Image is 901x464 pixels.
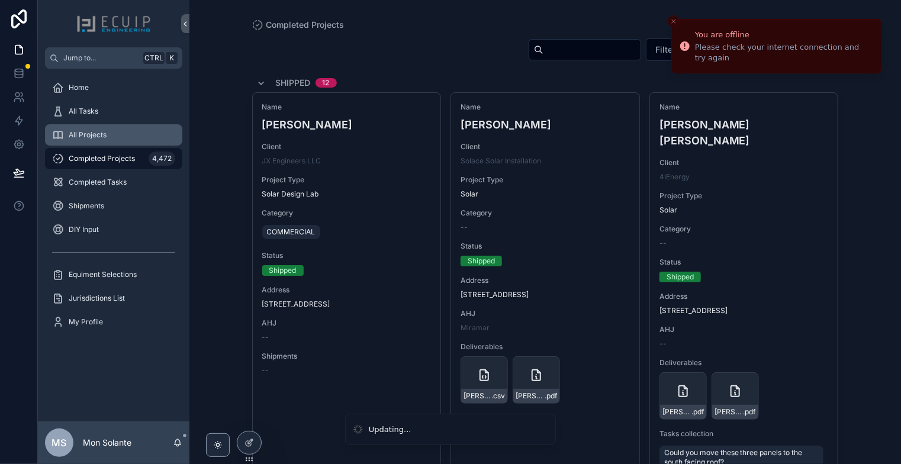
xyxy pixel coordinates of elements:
[461,175,630,185] span: Project Type
[262,142,432,152] span: Client
[267,227,316,237] span: COMMERCIAL
[262,285,432,295] span: Address
[69,225,99,234] span: DIY Input
[659,191,829,201] span: Project Type
[468,256,495,266] div: Shipped
[461,208,630,218] span: Category
[69,83,89,92] span: Home
[659,325,829,334] span: AHJ
[45,47,182,69] button: Jump to...CtrlK
[668,15,680,27] button: Close toast
[69,270,137,279] span: Equiment Selections
[262,189,319,199] span: Solar Design Lab
[38,69,189,348] div: scrollable content
[667,272,694,282] div: Shipped
[662,407,691,417] span: [PERSON_NAME]-Engineering-(1)
[262,175,432,185] span: Project Type
[691,407,704,417] span: .pdf
[252,19,345,31] a: Completed Projects
[45,77,182,98] a: Home
[149,152,175,166] div: 4,472
[69,154,135,163] span: Completed Projects
[659,239,667,248] span: --
[659,205,677,215] span: Solar
[52,436,67,450] span: MS
[262,366,269,375] span: --
[461,342,630,352] span: Deliverables
[45,195,182,217] a: Shipments
[461,309,630,318] span: AHJ
[45,288,182,309] a: Jurisdictions List
[491,391,505,401] span: .csv
[461,241,630,251] span: Status
[63,53,139,63] span: Jump to...
[276,77,311,89] span: Shipped
[262,333,269,342] span: --
[69,201,104,211] span: Shipments
[659,102,829,112] span: Name
[461,156,541,166] a: Solace Solar Installation
[461,102,630,112] span: Name
[45,148,182,169] a: Completed Projects4,472
[262,299,432,309] span: [STREET_ADDRESS]
[461,142,630,152] span: Client
[744,407,756,417] span: .pdf
[323,78,330,88] div: 12
[262,208,432,218] span: Category
[262,102,432,112] span: Name
[45,172,182,193] a: Completed Tasks
[167,53,176,63] span: K
[646,38,752,61] button: Select Button
[659,257,829,267] span: Status
[695,42,872,63] div: Please check your internet connection and try again
[659,429,829,439] span: Tasks collection
[461,290,630,299] span: [STREET_ADDRESS]
[659,172,690,182] a: 4IEnergy
[659,292,829,301] span: Address
[69,294,125,303] span: Jurisdictions List
[262,318,432,328] span: AHJ
[695,29,872,41] div: You are offline
[45,124,182,146] a: All Projects
[461,323,490,333] a: Miramar
[461,117,630,133] h4: [PERSON_NAME]
[516,391,545,401] span: [PERSON_NAME]-Engineering
[45,219,182,240] a: DIY Input
[269,265,297,276] div: Shipped
[45,311,182,333] a: My Profile
[656,44,728,56] span: Filter Project Type
[659,158,829,167] span: Client
[369,424,411,436] div: Updating...
[69,130,107,140] span: All Projects
[461,223,468,232] span: --
[69,317,103,327] span: My Profile
[262,117,432,133] h4: [PERSON_NAME]
[461,189,478,199] span: Solar
[659,358,829,368] span: Deliverables
[45,101,182,122] a: All Tasks
[262,156,321,166] a: JX Engineers LLC
[69,107,98,116] span: All Tasks
[266,19,345,31] span: Completed Projects
[545,391,557,401] span: .pdf
[659,306,829,315] span: [STREET_ADDRESS]
[262,352,432,361] span: Shipments
[262,251,432,260] span: Status
[659,339,667,349] span: --
[83,437,131,449] p: Mon Solante
[715,407,744,417] span: [PERSON_NAME]-Structural-Letter
[76,14,151,33] img: App logo
[659,117,829,149] h4: [PERSON_NAME] [PERSON_NAME]
[659,224,829,234] span: Category
[69,178,127,187] span: Completed Tasks
[45,264,182,285] a: Equiment Selections
[464,391,491,401] span: [PERSON_NAME]
[143,52,165,64] span: Ctrl
[461,276,630,285] span: Address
